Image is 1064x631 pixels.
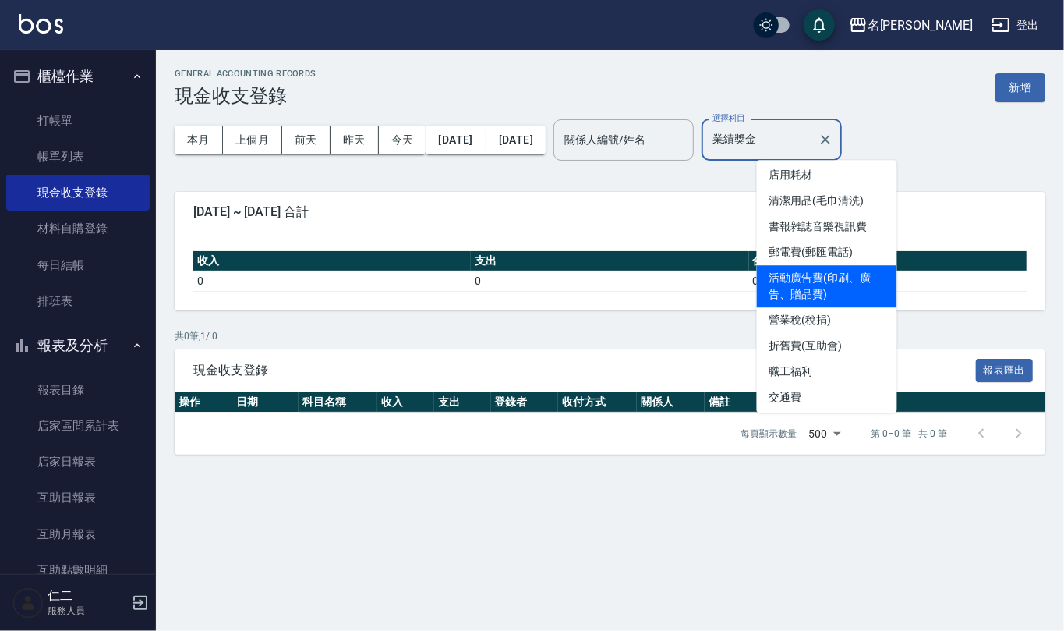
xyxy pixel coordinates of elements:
a: 現金收支登錄 [6,175,150,211]
label: 選擇科目 [712,112,745,124]
a: 打帳單 [6,103,150,139]
th: 支出 [471,251,748,271]
button: 名[PERSON_NAME] [843,9,979,41]
li: 職工福利 [757,359,897,385]
a: 每日結帳 [6,247,150,283]
p: 共 0 筆, 1 / 0 [175,329,1045,343]
h3: 現金收支登錄 [175,85,316,107]
th: 操作 [175,392,232,413]
button: 登出 [985,11,1045,40]
img: Logo [19,14,63,34]
li: 郵電費(郵匯電話) [757,239,897,265]
p: 服務人員 [48,604,127,618]
div: 名[PERSON_NAME] [868,16,973,35]
li: 書報雜誌音樂視訊費 [757,214,897,239]
button: 報表匯出 [976,359,1034,383]
li: 營業稅(稅捐) [757,307,897,333]
a: 報表匯出 [976,362,1034,377]
a: 排班表 [6,283,150,319]
p: 第 0–0 筆 共 0 筆 [871,427,947,441]
button: 新增 [995,73,1045,102]
th: 收入 [377,392,434,413]
p: 每頁顯示數量 [741,427,797,441]
li: 交通費 [757,385,897,410]
a: 新增 [995,80,1045,94]
button: 報表及分析 [6,325,150,366]
li: 活動廣告費(印刷、廣告、贈品費) [757,265,897,307]
th: 收付方式 [558,392,637,413]
button: 上個月 [223,126,282,154]
button: 昨天 [331,126,379,154]
td: 0 [193,271,471,291]
a: 互助日報表 [6,480,150,516]
a: 帳單列表 [6,139,150,175]
span: 現金收支登錄 [193,363,976,378]
button: 今天 [379,126,426,154]
h2: GENERAL ACCOUNTING RECORDS [175,69,316,79]
li: 店用耗材 [757,162,897,188]
img: Person [12,587,44,619]
a: 店家日報表 [6,444,150,480]
a: 店家區間累計表 [6,408,150,444]
a: 互助月報表 [6,516,150,552]
div: 500 [803,413,847,455]
th: 關係人 [637,392,705,413]
td: 0 [471,271,748,291]
span: [DATE] ~ [DATE] 合計 [193,204,1027,220]
button: save [804,9,835,41]
a: 材料自購登錄 [6,211,150,246]
td: 0 [749,271,1027,291]
th: 支出 [434,392,491,413]
th: 登錄者 [491,392,559,413]
a: 報表目錄 [6,372,150,408]
h5: 仁二 [48,588,127,604]
button: Clear [815,129,836,151]
th: 日期 [232,392,299,413]
th: 科目名稱 [299,392,377,413]
li: 交際費(公關) [757,410,897,436]
button: [DATE] [486,126,546,154]
li: 折舊費(互助會) [757,333,897,359]
button: 前天 [282,126,331,154]
button: 櫃檯作業 [6,56,150,97]
li: 清潔用品(毛巾清洗) [757,188,897,214]
th: 合計 [749,251,1027,271]
button: [DATE] [426,126,486,154]
th: 收入 [193,251,471,271]
button: 本月 [175,126,223,154]
a: 互助點數明細 [6,552,150,588]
